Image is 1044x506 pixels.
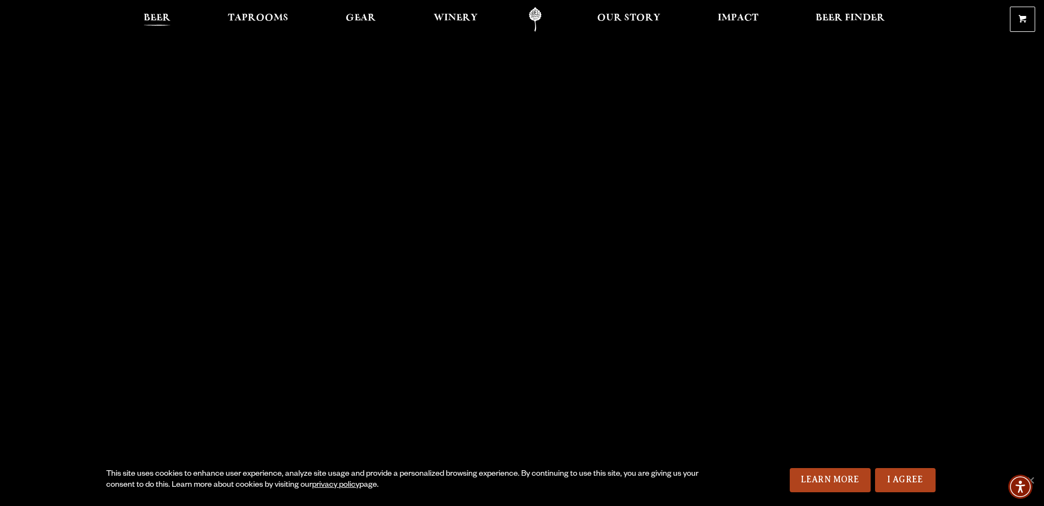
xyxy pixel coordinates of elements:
a: Winery [427,7,485,32]
span: Beer Finder [816,14,885,23]
a: privacy policy [312,481,359,490]
span: Impact [718,14,758,23]
span: Beer [144,14,171,23]
a: Beer [136,7,178,32]
a: Learn More [790,468,871,492]
a: Taprooms [221,7,296,32]
span: Our Story [597,14,660,23]
a: I Agree [875,468,936,492]
a: Gear [338,7,383,32]
span: Winery [434,14,478,23]
a: Impact [710,7,766,32]
a: Beer Finder [808,7,892,32]
div: This site uses cookies to enhance user experience, analyze site usage and provide a personalized ... [106,469,699,491]
a: Odell Home [515,7,556,32]
div: Accessibility Menu [1008,475,1032,499]
a: Our Story [590,7,668,32]
span: Taprooms [228,14,288,23]
span: Gear [346,14,376,23]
